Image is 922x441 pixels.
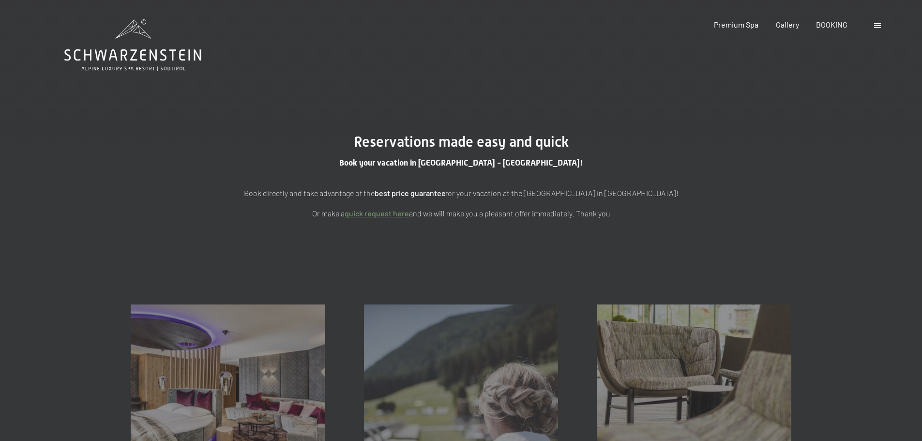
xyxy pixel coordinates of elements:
span: Consent to marketing activities* [368,244,478,254]
a: quick request here [345,209,409,218]
span: Book your vacation in [GEOGRAPHIC_DATA] - [GEOGRAPHIC_DATA]! [339,158,583,167]
span: Reservations made easy and quick [354,133,569,150]
a: BOOKING [816,20,847,29]
a: Gallery [776,20,799,29]
a: Premium Spa [714,20,758,29]
p: Book directly and take advantage of the for your vacation at the [GEOGRAPHIC_DATA] in [GEOGRAPHIC... [219,187,703,199]
p: Or make a and we will make you a pleasant offer immediately. Thank you [219,207,703,220]
strong: best price guarantee [375,188,446,198]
